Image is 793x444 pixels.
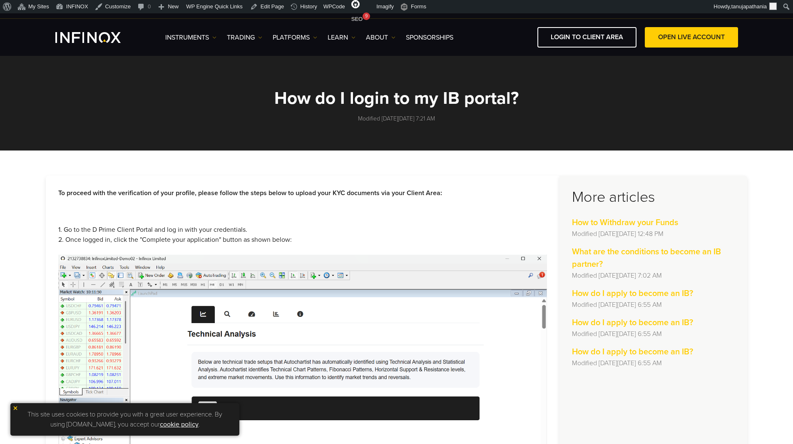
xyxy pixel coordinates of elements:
[572,358,735,368] p: Modified [DATE][DATE] 6:55 AM
[572,318,693,328] strong: How do I apply to become an IB?
[58,225,547,235] li: 1. Go to the D Prime Client Portal and log in with your credentials.
[572,229,735,239] p: Modified [DATE][DATE] 12:48 PM
[165,33,216,43] a: Instruments
[731,3,767,10] span: tanujapathania
[160,420,199,429] a: cookie policy
[366,33,395,43] a: ABOUT
[351,16,363,22] span: SEO
[363,13,370,20] div: 9
[55,32,140,43] a: INFINOX Logo
[15,407,235,431] p: This site uses cookies to provide you with a great user experience. By using [DOMAIN_NAME], you a...
[572,347,693,357] strong: How do I apply to become an IB?
[209,114,584,123] p: Modified [DATE][DATE] 7:21 AM
[572,271,735,281] p: Modified [DATE][DATE] 7:02 AM
[58,189,442,197] strong: To proceed with the verification of your profile, please follow the steps below to upload your KY...
[227,33,262,43] a: TRADING
[572,288,693,299] strong: How do I apply to become an IB?
[572,188,735,206] h3: More articles
[537,27,636,48] a: LOGIN TO CLIENT AREA
[328,33,355,43] a: Learn
[209,89,584,108] h1: How do I login to my IB portal?
[273,33,317,43] a: PLATFORMS
[572,300,735,310] p: Modified [DATE][DATE] 6:55 AM
[645,27,738,48] a: OPEN LIVE ACCOUNT
[58,235,547,245] li: 2. Once logged in, click the "Complete your application" button as shown below:
[12,405,18,411] img: yellow close icon
[572,329,735,339] p: Modified [DATE][DATE] 6:55 AM
[406,33,453,43] a: SPONSORSHIPS
[572,218,678,228] strong: How to Withdraw your Funds
[572,247,721,269] strong: What are the conditions to become an IB partner?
